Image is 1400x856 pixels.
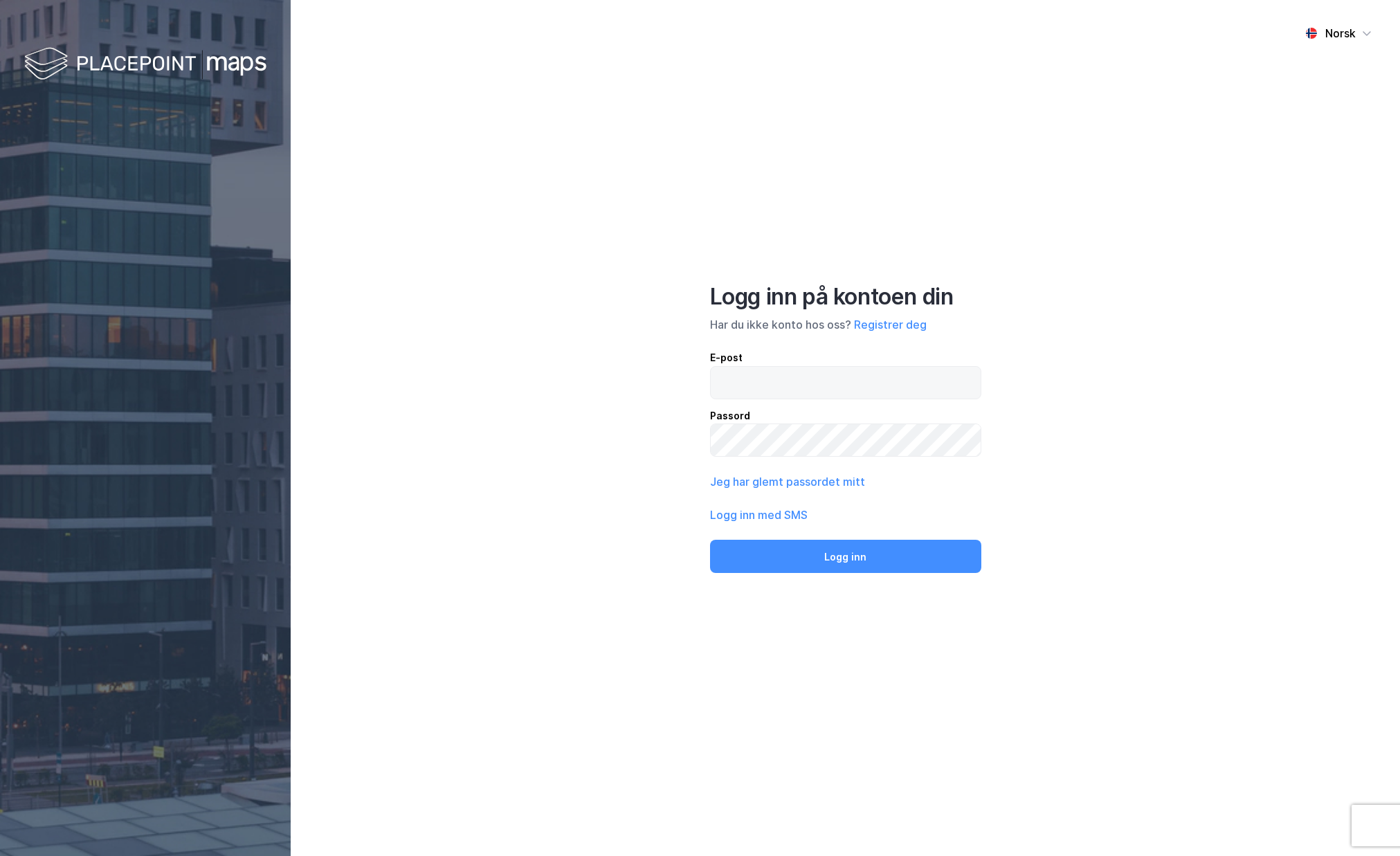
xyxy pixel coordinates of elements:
[710,283,981,311] div: Logg inn på kontoen din
[854,316,927,333] button: Registrer deg
[710,507,808,523] button: Logg inn med SMS
[710,473,865,490] button: Jeg har glemt passordet mitt
[24,44,266,85] img: logo-white.f07954bde2210d2a523dddb988cd2aa7.svg
[710,349,981,366] div: E-post
[710,540,981,573] button: Logg inn
[1331,790,1400,856] iframe: Chat Widget
[710,316,981,333] div: Har du ikke konto hos oss?
[1325,25,1356,42] div: Norsk
[710,408,981,424] div: Passord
